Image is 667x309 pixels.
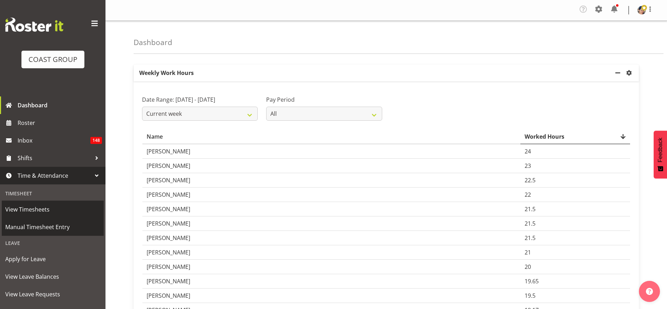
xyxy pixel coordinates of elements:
a: settings [625,69,636,77]
span: Inbox [18,135,90,146]
td: [PERSON_NAME] [142,188,520,202]
a: Apply for Leave [2,250,104,268]
div: Leave [2,236,104,250]
span: View Timesheets [5,204,100,215]
span: Shifts [18,153,91,163]
td: [PERSON_NAME] [142,144,520,159]
label: Pay Period [266,95,382,104]
td: [PERSON_NAME] [142,216,520,231]
span: 148 [90,137,102,144]
img: Rosterit website logo [5,18,63,32]
span: Manual Timesheet Entry [5,222,100,232]
span: 20 [525,263,531,271]
span: 24 [525,147,531,155]
img: help-xxl-2.png [646,288,653,295]
span: 23 [525,162,531,170]
div: COAST GROUP [28,54,77,65]
button: Feedback - Show survey [654,131,667,178]
a: minimize [614,64,625,81]
td: [PERSON_NAME] [142,159,520,173]
p: Weekly Work Hours [134,64,614,81]
img: nicola-ransome074dfacac28780df25dcaf637c6ea5be.png [637,6,646,14]
span: View Leave Balances [5,271,100,282]
a: Manual Timesheet Entry [2,218,104,236]
span: Dashboard [18,100,102,111]
span: Feedback [657,138,663,162]
span: 21.5 [525,220,535,227]
span: 22 [525,191,531,198]
span: 19.65 [525,277,539,285]
span: Time & Attendance [18,170,91,181]
span: 19.5 [525,292,535,299]
span: 21.5 [525,234,535,242]
span: Apply for Leave [5,254,100,264]
span: Roster [18,118,102,128]
a: View Leave Requests [2,285,104,303]
td: [PERSON_NAME] [142,289,520,303]
span: 21.5 [525,205,535,213]
a: View Leave Balances [2,268,104,285]
span: 21 [525,248,531,256]
td: [PERSON_NAME] [142,274,520,289]
td: [PERSON_NAME] [142,231,520,245]
span: 22.5 [525,176,535,184]
td: [PERSON_NAME] [142,260,520,274]
div: Timesheet [2,186,104,201]
div: Worked Hours [525,132,626,141]
td: [PERSON_NAME] [142,173,520,188]
td: [PERSON_NAME] [142,245,520,260]
td: [PERSON_NAME] [142,202,520,216]
span: View Leave Requests [5,289,100,299]
div: Name [147,132,516,141]
a: View Timesheets [2,201,104,218]
h4: Dashboard [134,38,172,46]
label: Date Range: [DATE] - [DATE] [142,95,258,104]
